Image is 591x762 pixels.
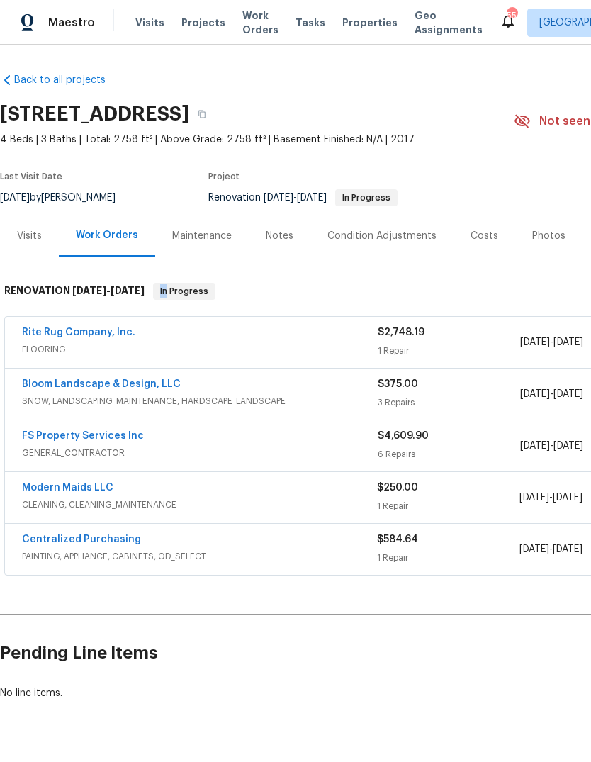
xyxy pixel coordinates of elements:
span: [DATE] [519,493,549,503]
div: Photos [532,229,565,243]
button: Copy Address [189,101,215,127]
span: [DATE] [553,337,583,347]
span: In Progress [337,194,396,202]
span: [DATE] [520,389,550,399]
span: - [519,542,582,556]
a: Rite Rug Company, Inc. [22,327,135,337]
span: - [264,193,327,203]
a: Modern Maids LLC [22,483,113,493]
div: 55 [507,9,517,23]
h6: RENOVATION [4,283,145,300]
span: CLEANING, CLEANING_MAINTENANCE [22,498,377,512]
span: Renovation [208,193,398,203]
div: Condition Adjustments [327,229,437,243]
span: $584.64 [377,534,418,544]
span: [DATE] [553,544,582,554]
div: Visits [17,229,42,243]
span: - [519,491,582,505]
span: Tasks [295,18,325,28]
span: Projects [181,16,225,30]
span: $375.00 [378,379,418,389]
span: PAINTING, APPLIANCE, CABINETS, OD_SELECT [22,549,377,564]
span: [DATE] [297,193,327,203]
span: [DATE] [72,286,106,296]
span: GENERAL_CONTRACTOR [22,446,378,460]
span: [DATE] [264,193,293,203]
span: [DATE] [520,337,550,347]
span: - [72,286,145,296]
a: FS Property Services Inc [22,431,144,441]
span: In Progress [154,284,214,298]
span: - [520,439,583,453]
span: - [520,335,583,349]
span: - [520,387,583,401]
span: Maestro [48,16,95,30]
div: 3 Repairs [378,396,520,410]
span: [DATE] [553,389,583,399]
span: SNOW, LANDSCAPING_MAINTENANCE, HARDSCAPE_LANDSCAPE [22,394,378,408]
div: 1 Repair [377,499,519,513]
span: $2,748.19 [378,327,424,337]
a: Bloom Landscape & Design, LLC [22,379,181,389]
div: Maintenance [172,229,232,243]
div: 1 Repair [377,551,519,565]
span: Work Orders [242,9,278,37]
div: 1 Repair [378,344,520,358]
span: Properties [342,16,398,30]
a: Centralized Purchasing [22,534,141,544]
span: $250.00 [377,483,418,493]
div: 6 Repairs [378,447,520,461]
span: $4,609.90 [378,431,429,441]
span: [DATE] [553,493,582,503]
div: Notes [266,229,293,243]
span: Visits [135,16,164,30]
div: Work Orders [76,228,138,242]
span: FLOORING [22,342,378,357]
span: Geo Assignments [415,9,483,37]
span: [DATE] [519,544,549,554]
span: [DATE] [111,286,145,296]
div: Costs [471,229,498,243]
span: Project [208,172,240,181]
span: [DATE] [553,441,583,451]
span: [DATE] [520,441,550,451]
